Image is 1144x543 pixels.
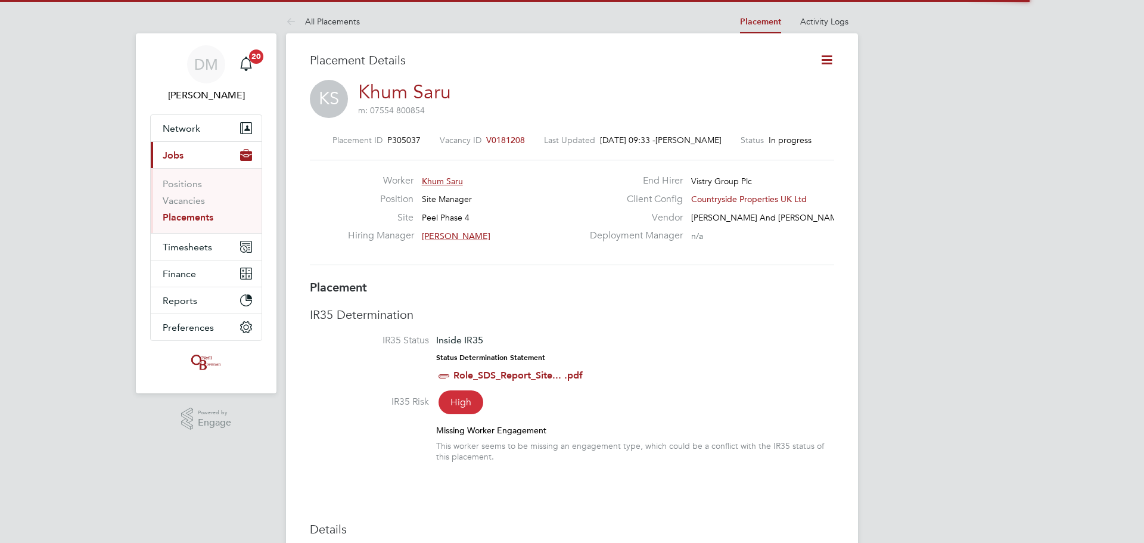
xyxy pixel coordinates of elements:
[189,353,223,372] img: oneillandbrennan-logo-retina.png
[544,135,595,145] label: Last Updated
[436,440,834,462] div: This worker seems to be missing an engagement type, which could be a conflict with the IR35 statu...
[436,334,483,346] span: Inside IR35
[741,135,764,145] label: Status
[151,168,262,233] div: Jobs
[163,212,213,223] a: Placements
[310,307,834,322] h3: IR35 Determination
[286,16,360,27] a: All Placements
[234,45,258,83] a: 20
[348,193,414,206] label: Position
[436,353,545,362] strong: Status Determination Statement
[422,194,472,204] span: Site Manager
[151,287,262,314] button: Reports
[151,260,262,287] button: Finance
[436,425,834,436] div: Missing Worker Engagement
[150,45,262,103] a: DM[PERSON_NAME]
[136,33,276,393] nav: Main navigation
[583,212,683,224] label: Vendor
[332,135,383,145] label: Placement ID
[151,115,262,141] button: Network
[194,57,218,72] span: DM
[440,135,481,145] label: Vacancy ID
[769,135,812,145] span: In progress
[163,150,184,161] span: Jobs
[151,142,262,168] button: Jobs
[691,212,912,223] span: [PERSON_NAME] And [PERSON_NAME] Construction Li…
[163,241,212,253] span: Timesheets
[453,370,583,381] a: Role_SDS_Report_Site... .pdf
[740,17,781,27] a: Placement
[348,229,414,242] label: Hiring Manager
[600,135,655,145] span: [DATE] 09:33 -
[691,194,807,204] span: Countryside Properties UK Ltd
[151,234,262,260] button: Timesheets
[310,334,429,347] label: IR35 Status
[800,16,848,27] a: Activity Logs
[163,195,205,206] a: Vacancies
[422,212,470,223] span: Peel Phase 4
[691,231,703,241] span: n/a
[348,175,414,187] label: Worker
[583,193,683,206] label: Client Config
[486,135,525,145] span: V0181208
[249,49,263,64] span: 20
[691,176,752,187] span: Vistry Group Plc
[310,80,348,118] span: KS
[163,322,214,333] span: Preferences
[583,175,683,187] label: End Hirer
[310,52,801,68] h3: Placement Details
[163,268,196,280] span: Finance
[358,105,425,116] span: m: 07554 800854
[310,280,367,294] b: Placement
[655,135,722,145] span: [PERSON_NAME]
[181,408,232,430] a: Powered byEngage
[151,314,262,340] button: Preferences
[310,396,429,408] label: IR35 Risk
[387,135,421,145] span: P305037
[358,80,451,104] a: Khum Saru
[163,123,200,134] span: Network
[422,176,463,187] span: Khum Saru
[198,418,231,428] span: Engage
[150,353,262,372] a: Go to home page
[348,212,414,224] label: Site
[439,390,483,414] span: High
[583,229,683,242] label: Deployment Manager
[198,408,231,418] span: Powered by
[150,88,262,103] span: Danielle Murphy
[163,295,197,306] span: Reports
[310,522,834,537] h3: Details
[163,178,202,190] a: Positions
[422,231,490,241] span: [PERSON_NAME]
